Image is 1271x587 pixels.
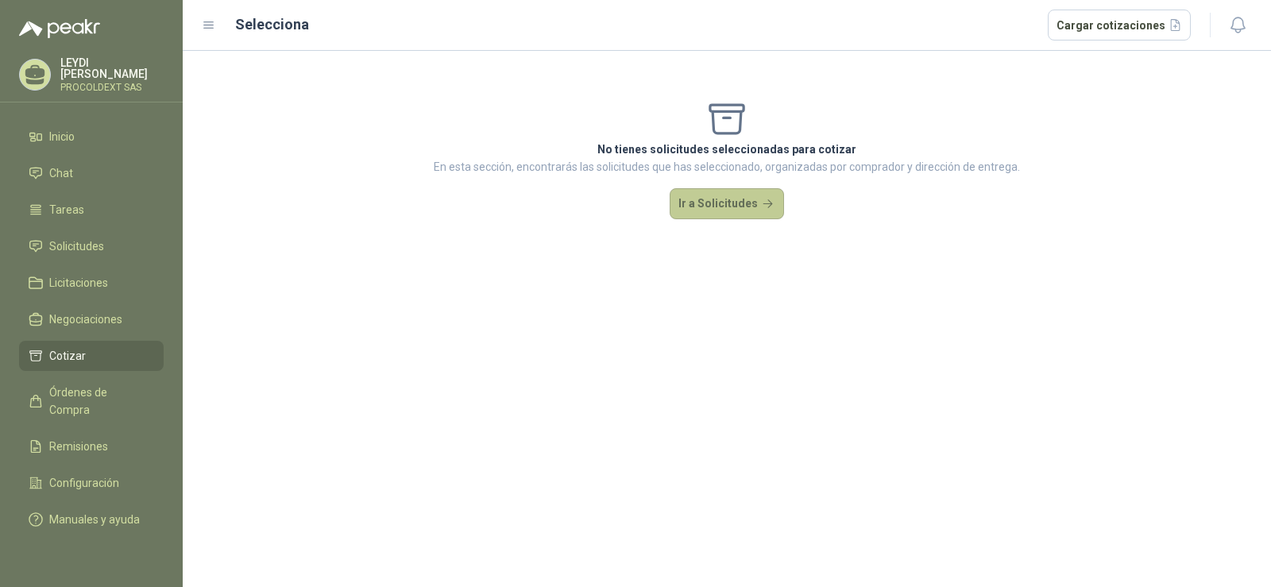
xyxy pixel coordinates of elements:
p: En esta sección, encontrarás las solicitudes que has seleccionado, organizadas por comprador y di... [434,158,1020,176]
span: Licitaciones [49,274,108,292]
a: Chat [19,158,164,188]
a: Inicio [19,122,164,152]
p: No tienes solicitudes seleccionadas para cotizar [434,141,1020,158]
a: Configuración [19,468,164,498]
a: Cotizar [19,341,164,371]
span: Manuales y ayuda [49,511,140,528]
p: LEYDI [PERSON_NAME] [60,57,164,79]
span: Inicio [49,128,75,145]
h2: Selecciona [235,14,309,36]
span: Configuración [49,474,119,492]
a: Negociaciones [19,304,164,334]
a: Remisiones [19,431,164,461]
span: Tareas [49,201,84,218]
a: Licitaciones [19,268,164,298]
button: Cargar cotizaciones [1048,10,1192,41]
span: Solicitudes [49,238,104,255]
span: Cotizar [49,347,86,365]
span: Remisiones [49,438,108,455]
button: Ir a Solicitudes [670,188,784,220]
span: Órdenes de Compra [49,384,149,419]
img: Logo peakr [19,19,100,38]
a: Tareas [19,195,164,225]
a: Órdenes de Compra [19,377,164,425]
p: PROCOLDEXT SAS [60,83,164,92]
a: Manuales y ayuda [19,504,164,535]
span: Negociaciones [49,311,122,328]
span: Chat [49,164,73,182]
a: Solicitudes [19,231,164,261]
